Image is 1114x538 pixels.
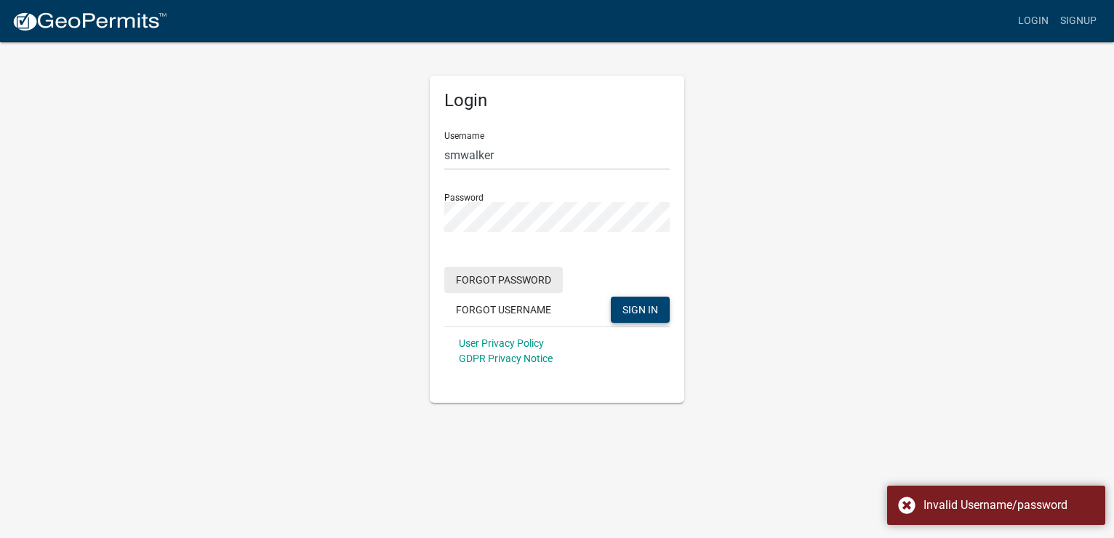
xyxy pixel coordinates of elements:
div: Invalid Username/password [923,497,1094,514]
button: SIGN IN [611,297,670,323]
a: Signup [1054,7,1102,35]
a: GDPR Privacy Notice [459,353,553,364]
button: Forgot Password [444,267,563,293]
h5: Login [444,90,670,111]
a: Login [1012,7,1054,35]
a: User Privacy Policy [459,337,544,349]
button: Forgot Username [444,297,563,323]
span: SIGN IN [622,303,658,315]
